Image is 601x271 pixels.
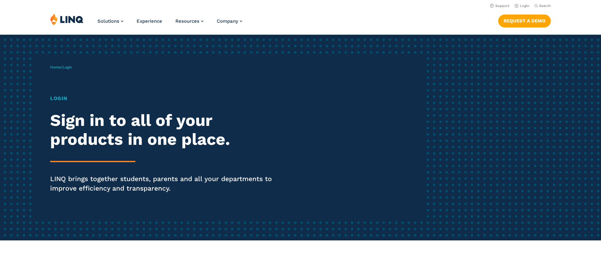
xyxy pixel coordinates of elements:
p: LINQ brings together students, parents and all your departments to improve efficiency and transpa... [50,174,282,193]
nav: Primary Navigation [97,13,242,34]
span: Solutions [97,18,119,24]
a: Experience [137,18,162,24]
span: Resources [175,18,199,24]
span: Company [217,18,238,24]
h2: Sign in to all of your products in one place. [50,111,282,149]
a: Login [515,4,529,8]
button: Open Search Bar [534,3,551,8]
nav: Button Navigation [498,13,551,27]
a: Support [490,4,510,8]
a: Resources [175,18,203,24]
span: Login [62,65,72,69]
span: Search [539,4,551,8]
a: Solutions [97,18,123,24]
h1: Login [50,95,282,102]
span: / [50,65,72,69]
a: Request a Demo [498,15,551,27]
a: Home [50,65,61,69]
img: LINQ | K‑12 Software [50,13,84,25]
a: Company [217,18,242,24]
